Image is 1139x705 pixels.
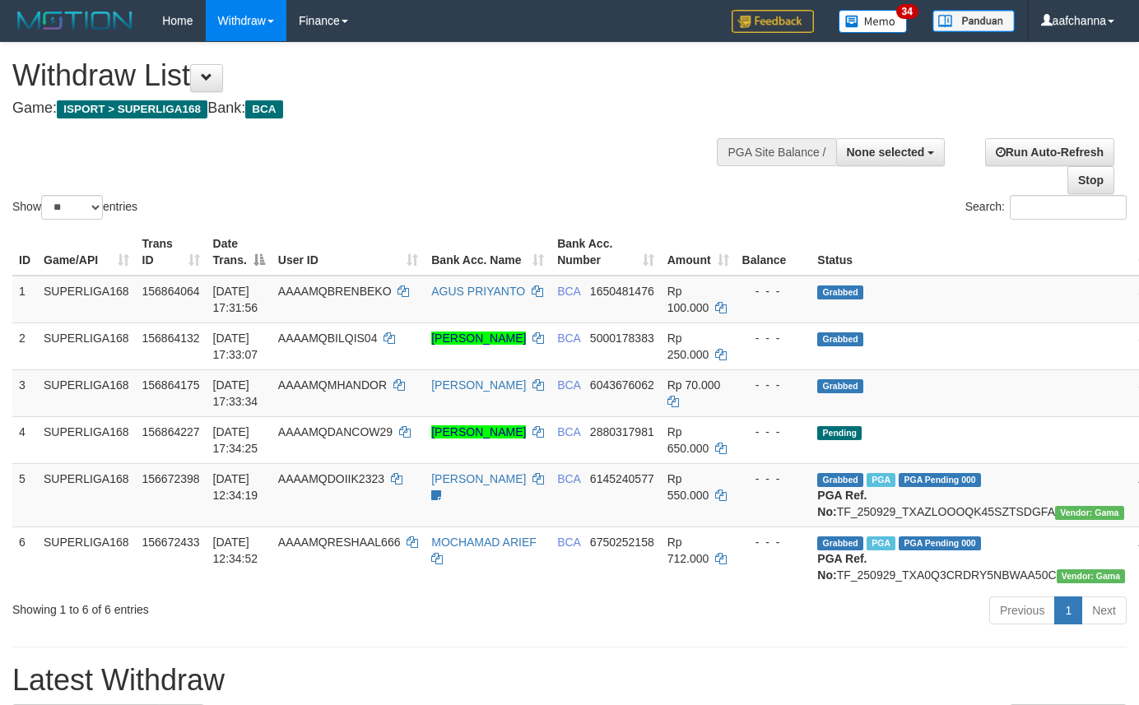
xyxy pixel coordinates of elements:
span: AAAAMQDOIIK2323 [278,472,384,485]
span: PGA Pending [899,536,981,550]
span: AAAAMQMHANDOR [278,378,387,392]
a: Previous [989,596,1055,624]
a: MOCHAMAD ARIEF [431,536,537,549]
span: AAAAMQDANCOW29 [278,425,393,438]
th: Trans ID: activate to sort column ascending [136,229,207,276]
b: PGA Ref. No: [817,489,867,518]
img: MOTION_logo.png [12,8,137,33]
span: [DATE] 17:33:07 [213,332,258,361]
span: ISPORT > SUPERLIGA168 [57,100,207,118]
th: Balance [736,229,811,276]
td: 6 [12,526,37,590]
th: Bank Acc. Number: activate to sort column ascending [551,229,661,276]
div: - - - [742,471,805,487]
span: Copy 6145240577 to clipboard [590,472,654,485]
span: BCA [557,285,580,298]
span: Rp 250.000 [667,332,709,361]
div: - - - [742,534,805,550]
td: 2 [12,322,37,369]
a: [PERSON_NAME] [431,425,526,438]
a: AGUS PRIYANTO [431,285,525,298]
span: [DATE] 17:34:25 [213,425,258,455]
a: [PERSON_NAME] [431,472,526,485]
td: 5 [12,463,37,526]
td: SUPERLIGA168 [37,322,136,369]
a: 1 [1054,596,1082,624]
span: Copy 1650481476 to clipboard [590,285,654,298]
td: TF_250929_TXA0Q3CRDRY5NBWAA50C [811,526,1132,590]
img: Feedback.jpg [732,10,814,33]
label: Search: [965,195,1127,220]
span: Grabbed [817,379,863,393]
h4: Game: Bank: [12,100,743,117]
span: AAAAMQBILQIS04 [278,332,378,345]
td: SUPERLIGA168 [37,416,136,463]
span: Marked by aafsoycanthlai [867,536,895,550]
td: SUPERLIGA168 [37,276,136,323]
span: AAAAMQBRENBEKO [278,285,392,298]
span: Copy 6043676062 to clipboard [590,378,654,392]
span: Copy 6750252158 to clipboard [590,536,654,549]
span: [DATE] 12:34:52 [213,536,258,565]
b: PGA Ref. No: [817,552,867,582]
span: 156864064 [142,285,200,298]
span: Pending [817,426,862,440]
div: - - - [742,377,805,393]
a: [PERSON_NAME] [431,378,526,392]
a: Stop [1067,166,1114,194]
label: Show entries [12,195,137,220]
td: TF_250929_TXAZLOOOQK45SZTSDGFA [811,463,1132,526]
span: 156864175 [142,378,200,392]
td: 4 [12,416,37,463]
th: ID [12,229,37,276]
span: AAAAMQRESHAAL666 [278,536,401,549]
th: Date Trans.: activate to sort column descending [207,229,272,276]
td: 1 [12,276,37,323]
span: BCA [245,100,282,118]
span: None selected [847,146,925,159]
td: SUPERLIGA168 [37,463,136,526]
th: Game/API: activate to sort column ascending [37,229,136,276]
div: PGA Site Balance / [717,138,835,166]
span: BCA [557,536,580,549]
span: Rp 70.000 [667,378,721,392]
a: [PERSON_NAME] [431,332,526,345]
span: [DATE] 17:31:56 [213,285,258,314]
span: 156864227 [142,425,200,438]
span: Copy 5000178383 to clipboard [590,332,654,345]
span: Copy 2880317981 to clipboard [590,425,654,438]
span: Grabbed [817,473,863,487]
span: [DATE] 12:34:19 [213,472,258,502]
input: Search: [1010,195,1127,220]
img: Button%20Memo.svg [839,10,908,33]
h1: Withdraw List [12,59,743,92]
span: Vendor URL: https://trx31.1velocity.biz [1057,569,1126,583]
a: Next [1081,596,1127,624]
span: Marked by aafsoycanthlai [867,473,895,487]
th: Amount: activate to sort column ascending [661,229,736,276]
th: Status [811,229,1132,276]
span: BCA [557,378,580,392]
span: 156672433 [142,536,200,549]
select: Showentries [41,195,103,220]
td: SUPERLIGA168 [37,369,136,416]
div: - - - [742,330,805,346]
span: BCA [557,472,580,485]
button: None selected [836,138,946,166]
a: Run Auto-Refresh [985,138,1114,166]
div: - - - [742,283,805,299]
span: 156864132 [142,332,200,345]
span: Grabbed [817,332,863,346]
td: SUPERLIGA168 [37,526,136,590]
span: PGA Pending [899,473,981,487]
th: Bank Acc. Name: activate to sort column ascending [425,229,551,276]
span: Rp 100.000 [667,285,709,314]
td: 3 [12,369,37,416]
div: - - - [742,424,805,440]
th: User ID: activate to sort column ascending [272,229,425,276]
span: Grabbed [817,285,863,299]
span: Rp 712.000 [667,536,709,565]
span: Rp 650.000 [667,425,709,455]
div: Showing 1 to 6 of 6 entries [12,595,463,618]
span: 34 [896,4,918,19]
